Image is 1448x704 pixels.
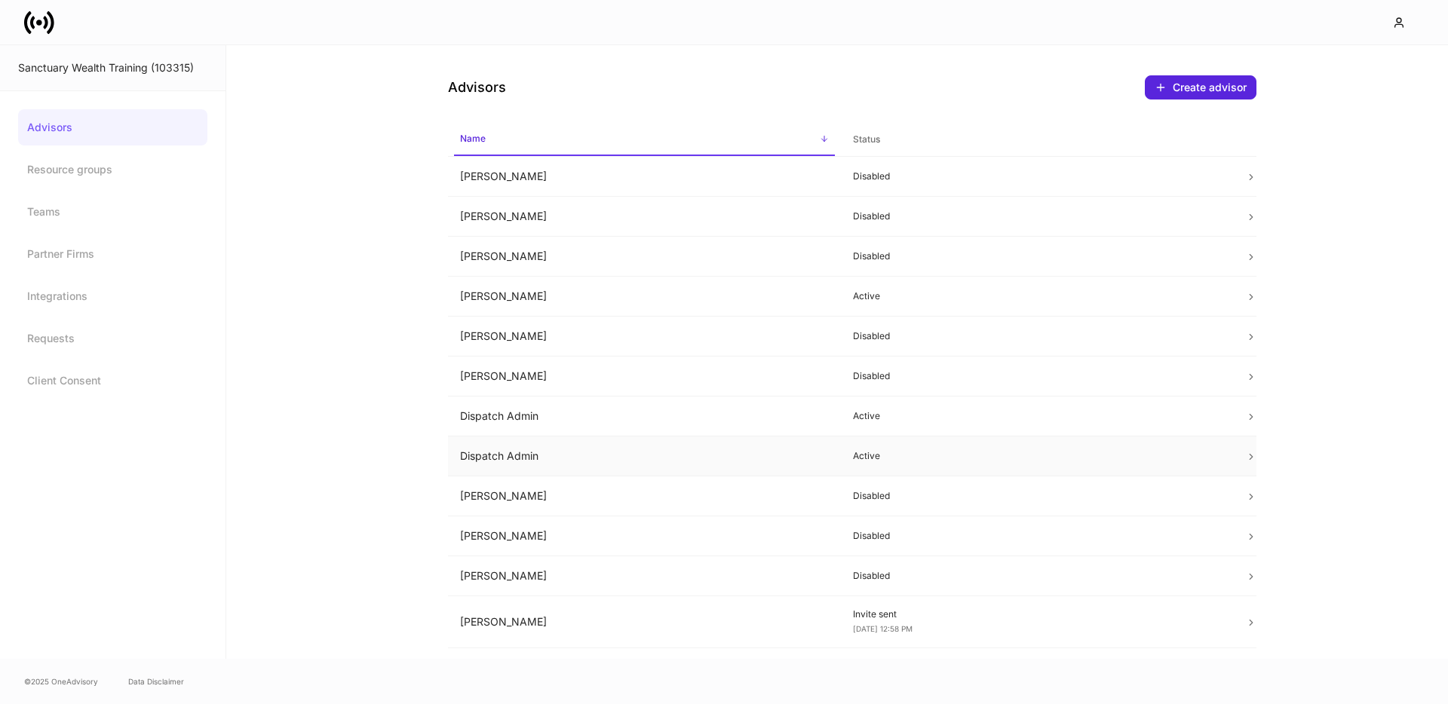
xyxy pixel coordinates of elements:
td: Dispatch Admin [448,436,841,476]
p: Disabled [853,370,1222,382]
span: [DATE] 12:58 PM [853,624,913,633]
button: Create advisor [1145,75,1256,99]
td: [PERSON_NAME] [448,237,841,277]
td: [PERSON_NAME] [448,357,841,396]
a: Partner Firms [18,236,207,272]
h6: Status [853,132,880,146]
a: Resource groups [18,152,207,188]
h6: Name [460,131,486,145]
td: [PERSON_NAME] [448,197,841,237]
td: [PERSON_NAME] [448,476,841,516]
span: Status [847,124,1228,155]
a: Requests [18,320,207,357]
td: [PERSON_NAME] [448,648,841,688]
p: Disabled [853,330,1222,342]
p: Disabled [853,170,1222,182]
p: Disabled [853,210,1222,222]
a: Client Consent [18,363,207,399]
span: Name [454,124,835,156]
span: © 2025 OneAdvisory [24,675,98,687]
p: Active [853,290,1222,302]
td: [PERSON_NAME] [448,556,841,596]
p: Disabled [853,250,1222,262]
p: Disabled [853,530,1222,542]
h4: Advisors [448,78,506,96]
a: Data Disclaimer [128,675,184,687]
p: Invite sent [853,608,1222,620]
td: [PERSON_NAME] [448,317,841,357]
p: Disabled [853,490,1222,502]
div: Sanctuary Wealth Training (103315) [18,60,207,75]
td: [PERSON_NAME] [448,596,841,648]
a: Advisors [18,109,207,145]
td: [PERSON_NAME] [448,516,841,556]
div: Create advisor [1155,81,1247,93]
p: Disabled [853,570,1222,582]
p: Active [853,410,1222,422]
a: Teams [18,194,207,230]
td: [PERSON_NAME] [448,157,841,197]
td: Dispatch Admin [448,396,841,436]
p: Active [853,450,1222,462]
td: [PERSON_NAME] [448,277,841,317]
a: Integrations [18,278,207,314]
